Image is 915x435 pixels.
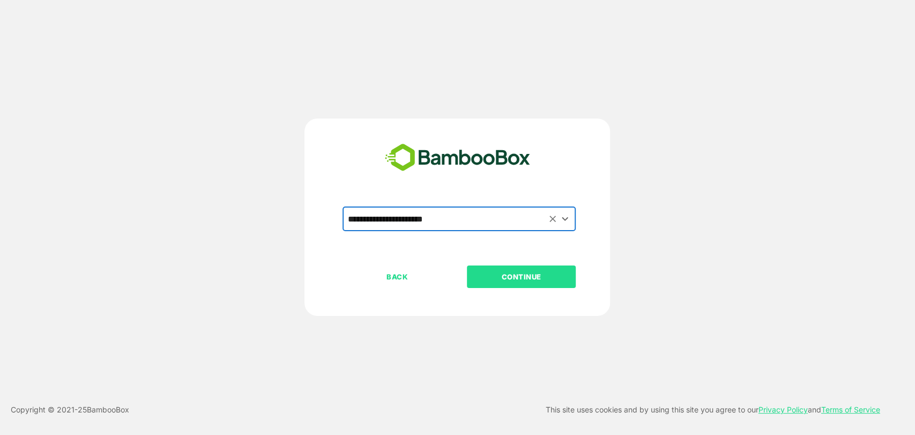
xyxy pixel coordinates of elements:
[344,271,451,283] p: BACK
[11,403,129,416] p: Copyright © 2021- 25 BambooBox
[546,403,880,416] p: This site uses cookies and by using this site you agree to our and
[467,266,576,288] button: CONTINUE
[468,271,575,283] p: CONTINUE
[821,405,880,414] a: Terms of Service
[557,211,572,226] button: Open
[546,212,559,225] button: Clear
[758,405,808,414] a: Privacy Policy
[343,266,451,288] button: BACK
[379,140,536,175] img: bamboobox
